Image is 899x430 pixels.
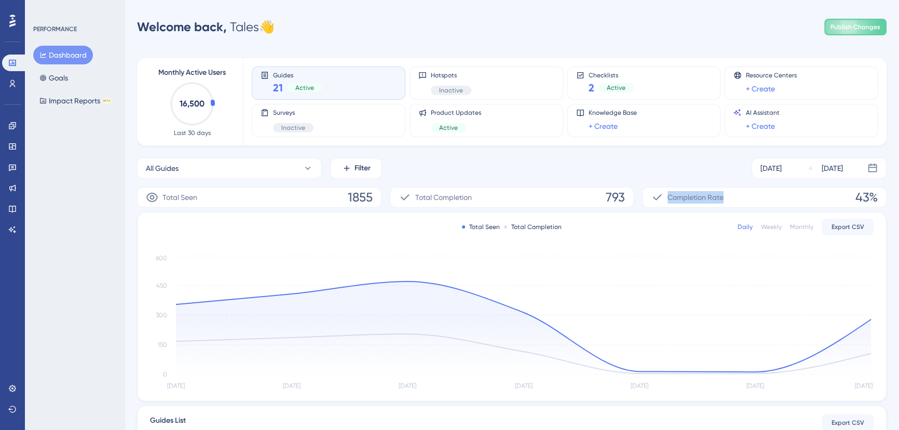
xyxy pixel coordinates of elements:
div: Total Seen [462,223,500,231]
div: PERFORMANCE [33,25,77,33]
tspan: 600 [156,254,167,262]
span: All Guides [146,162,179,174]
span: Inactive [281,124,305,132]
tspan: [DATE] [283,382,301,389]
span: Checklists [589,71,634,78]
div: Weekly [761,223,782,231]
span: Monthly Active Users [158,66,226,79]
span: Total Seen [162,191,197,204]
tspan: 450 [156,282,167,289]
span: Guides [273,71,322,78]
a: + Create [589,120,618,132]
tspan: [DATE] [855,382,873,389]
div: BETA [102,98,112,103]
button: Filter [330,158,382,179]
tspan: 300 [156,312,167,319]
tspan: 150 [158,341,167,348]
span: Resource Centers [746,71,797,79]
div: [DATE] [760,162,782,174]
span: 21 [273,80,283,95]
button: Publish Changes [824,19,887,35]
tspan: [DATE] [631,382,648,389]
span: AI Assistant [746,109,780,117]
div: Daily [738,223,753,231]
tspan: [DATE] [746,382,764,389]
button: Goals [33,69,74,87]
span: Publish Changes [830,23,880,31]
button: Impact ReportsBETA [33,91,118,110]
div: [DATE] [822,162,843,174]
span: Total Completion [415,191,472,204]
div: Monthly [790,223,813,231]
span: Surveys [273,109,314,117]
span: Filter [355,162,371,174]
span: Welcome back, [137,19,227,34]
span: 43% [855,189,878,206]
tspan: [DATE] [515,382,533,389]
div: Tales 👋 [137,19,275,35]
span: 793 [606,189,625,206]
tspan: [DATE] [167,382,185,389]
tspan: 0 [163,371,167,378]
span: Inactive [439,86,463,95]
a: + Create [746,120,775,132]
div: Total Completion [504,223,562,231]
span: Active [607,84,625,92]
tspan: [DATE] [399,382,416,389]
button: Export CSV [822,219,874,235]
span: 1855 [348,189,373,206]
span: Knowledge Base [589,109,637,117]
span: Export CSV [832,223,864,231]
span: 2 [589,80,594,95]
button: All Guides [137,158,322,179]
a: + Create [746,83,775,95]
span: Completion Rate [668,191,724,204]
span: Product Updates [431,109,481,117]
span: Hotspots [431,71,471,79]
span: Active [295,84,314,92]
span: Active [439,124,458,132]
text: 16,500 [180,99,205,109]
span: Last 30 days [174,129,211,137]
button: Dashboard [33,46,93,64]
span: Export CSV [832,419,864,427]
